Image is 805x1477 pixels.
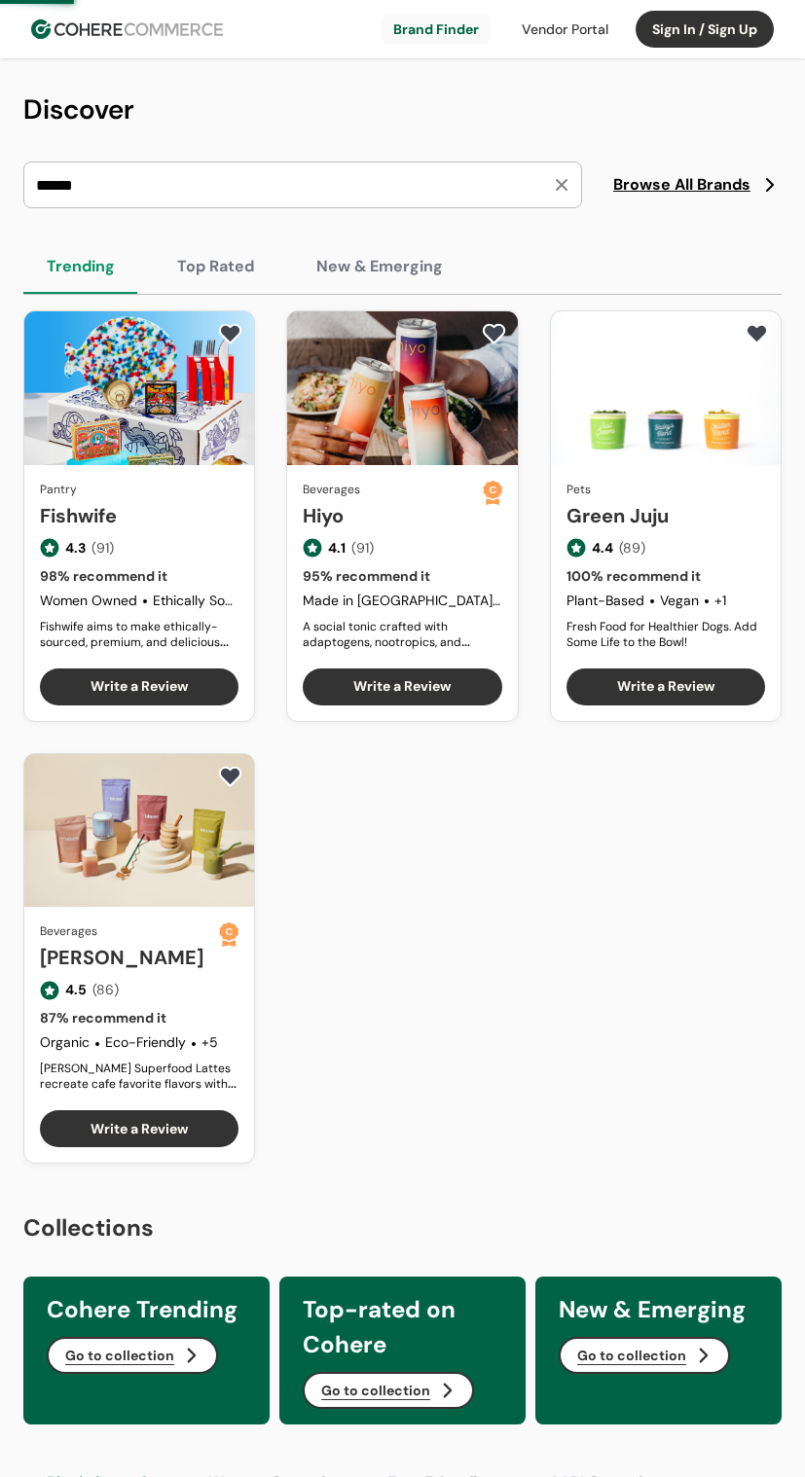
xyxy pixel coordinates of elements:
[559,1337,730,1374] button: Go to collection
[214,319,246,348] button: add to favorite
[303,501,482,530] a: Hiyo
[47,1292,246,1327] h3: Cohere Trending
[40,1110,238,1147] button: Write a Review
[40,943,219,972] a: [PERSON_NAME]
[559,1292,758,1327] h3: New & Emerging
[636,11,774,48] button: Sign In / Sign Up
[214,762,246,791] button: add to favorite
[613,173,782,197] a: Browse All Brands
[154,239,277,294] button: Top Rated
[293,239,466,294] button: New & Emerging
[47,1337,218,1374] button: Go to collection
[40,668,238,705] button: Write a Review
[741,319,773,348] button: add to favorite
[567,501,765,530] a: Green Juju
[40,501,238,530] a: Fishwife
[23,1210,782,1245] h2: Collections
[613,173,750,197] span: Browse All Brands
[31,19,223,39] img: Cohere Logo
[23,91,134,127] span: Discover
[478,319,510,348] button: add to favorite
[567,668,765,705] button: Write a Review
[303,1292,502,1362] h3: Top-rated on Cohere
[23,239,138,294] button: Trending
[303,668,501,705] button: Write a Review
[303,1372,474,1409] button: Go to collection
